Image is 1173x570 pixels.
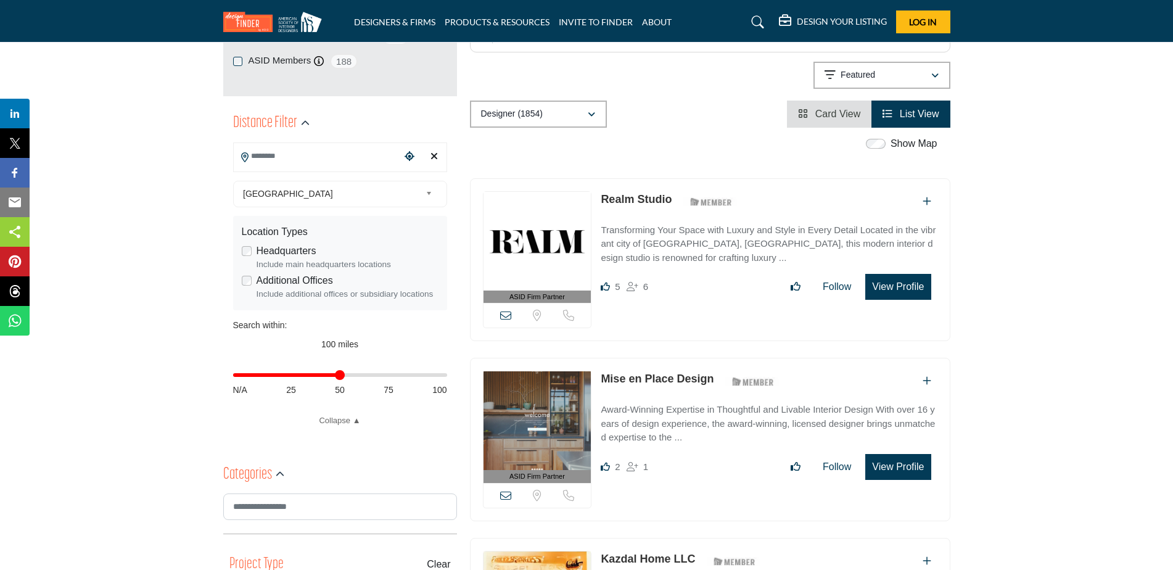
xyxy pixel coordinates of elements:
[484,371,591,470] img: Mise en Place Design
[601,373,714,385] a: Mise en Place Design
[683,194,739,210] img: ASID Members Badge Icon
[484,192,591,291] img: Realm Studio
[509,471,565,482] span: ASID Firm Partner
[815,109,861,119] span: Card View
[707,554,762,569] img: ASID Members Badge Icon
[865,274,931,300] button: View Profile
[601,193,672,205] a: Realm Studio
[242,225,438,239] div: Location Types
[321,339,358,349] span: 100 miles
[643,281,648,292] span: 6
[813,62,950,89] button: Featured
[233,319,447,332] div: Search within:
[601,223,937,265] p: Transforming Your Space with Luxury and Style in Every Detail Located in the vibrant city of [GEO...
[601,216,937,265] a: Transforming Your Space with Luxury and Style in Every Detail Located in the vibrant city of [GEO...
[257,273,333,288] label: Additional Offices
[900,109,939,119] span: List View
[223,12,328,32] img: Site Logo
[601,371,714,387] p: Mise en Place Design
[891,136,937,151] label: Show Map
[787,101,871,128] li: Card View
[883,109,939,119] a: View List
[841,69,875,81] p: Featured
[739,12,772,32] a: Search
[615,281,620,292] span: 5
[725,374,781,389] img: ASID Members Badge Icon
[257,288,438,300] div: Include additional offices or subsidiary locations
[233,384,247,397] span: N/A
[484,371,591,483] a: ASID Firm Partner
[335,384,345,397] span: 50
[257,244,316,258] label: Headquarters
[233,415,447,427] a: Collapse ▲
[601,403,937,445] p: Award-Winning Expertise in Thoughtful and Livable Interior Design With over 16 years of design ex...
[865,454,931,480] button: View Profile
[783,455,809,479] button: Like listing
[233,112,297,134] h2: Distance Filter
[354,17,435,27] a: DESIGNERS & FIRMS
[871,101,950,128] li: List View
[223,464,272,486] h2: Categories
[627,279,648,294] div: Followers
[601,462,610,471] i: Likes
[233,57,242,66] input: ASID Members checkbox
[615,461,620,472] span: 2
[257,258,438,271] div: Include main headquarters locations
[243,186,421,201] span: [GEOGRAPHIC_DATA]
[815,455,859,479] button: Follow
[779,15,887,30] div: DESIGN YOUR LISTING
[601,551,695,568] p: Kazdal Home LLC
[432,384,447,397] span: 100
[234,144,400,168] input: Search Location
[798,109,860,119] a: View Card
[601,282,610,291] i: Likes
[384,384,393,397] span: 75
[643,461,648,472] span: 1
[815,275,859,299] button: Follow
[330,54,358,69] span: 188
[923,376,931,386] a: Add To List
[470,101,607,128] button: Designer (1854)
[445,17,549,27] a: PRODUCTS & RESOURCES
[601,191,672,208] p: Realm Studio
[923,556,931,566] a: Add To List
[484,192,591,304] a: ASID Firm Partner
[559,17,633,27] a: INVITE TO FINDER
[627,460,648,474] div: Followers
[896,10,950,33] button: Log In
[642,17,672,27] a: ABOUT
[481,108,543,120] p: Designer (1854)
[797,16,887,27] h5: DESIGN YOUR LISTING
[425,144,443,170] div: Clear search location
[509,292,565,302] span: ASID Firm Partner
[601,553,695,565] a: Kazdal Home LLC
[601,395,937,445] a: Award-Winning Expertise in Thoughtful and Livable Interior Design With over 16 years of design ex...
[286,384,296,397] span: 25
[400,144,419,170] div: Choose your current location
[923,196,931,207] a: Add To List
[223,494,457,520] input: Search Category
[783,275,809,299] button: Like listing
[249,54,311,68] label: ASID Members
[909,17,937,27] span: Log In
